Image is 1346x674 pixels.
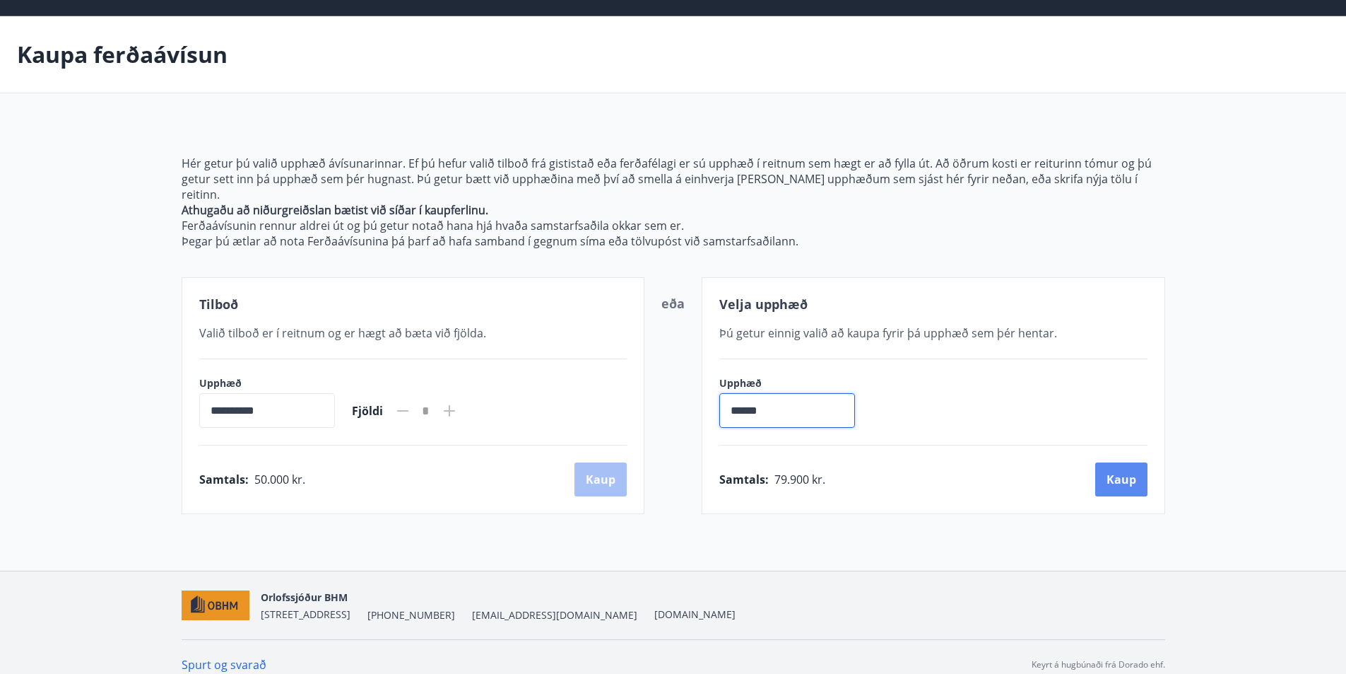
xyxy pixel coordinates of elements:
[182,233,1165,249] p: Þegar þú ætlar að nota Ferðaávísunina þá þarf að hafa samband í gegnum síma eða tölvupóst við sam...
[352,403,383,419] span: Fjöldi
[774,472,825,487] span: 79.900 kr.
[1095,463,1147,496] button: Kaup
[182,591,250,621] img: c7HIBRK87IHNqKbXD1qOiSZFdQtg2UzkX3TnRQ1O.png
[182,218,1165,233] p: Ferðaávísunin rennur aldrei út og þú getur notað hana hjá hvaða samstarfsaðila okkar sem er.
[654,608,736,621] a: [DOMAIN_NAME]
[199,325,486,341] span: Valið tilboð er í reitnum og er hægt að bæta við fjölda.
[182,156,1165,202] p: Hér getur þú valið upphæð ávísunarinnar. Ef þú hefur valið tilboð frá gististað eða ferðafélagi e...
[182,657,266,673] a: Spurt og svarað
[661,295,685,312] span: eða
[719,472,769,487] span: Samtals :
[199,472,249,487] span: Samtals :
[199,376,335,390] label: Upphæð
[719,376,869,390] label: Upphæð
[261,591,348,604] span: Orlofssjóður BHM
[367,608,455,622] span: [PHONE_NUMBER]
[1032,658,1165,671] p: Keyrt á hugbúnaði frá Dorado ehf.
[261,608,350,621] span: [STREET_ADDRESS]
[182,202,488,218] strong: Athugaðu að niðurgreiðslan bætist við síðar í kaupferlinu.
[719,325,1057,341] span: Þú getur einnig valið að kaupa fyrir þá upphæð sem þér hentar.
[472,608,637,622] span: [EMAIL_ADDRESS][DOMAIN_NAME]
[254,472,305,487] span: 50.000 kr.
[719,296,808,313] span: Velja upphæð
[199,296,238,313] span: Tilboð
[17,39,228,70] p: Kaupa ferðaávísun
